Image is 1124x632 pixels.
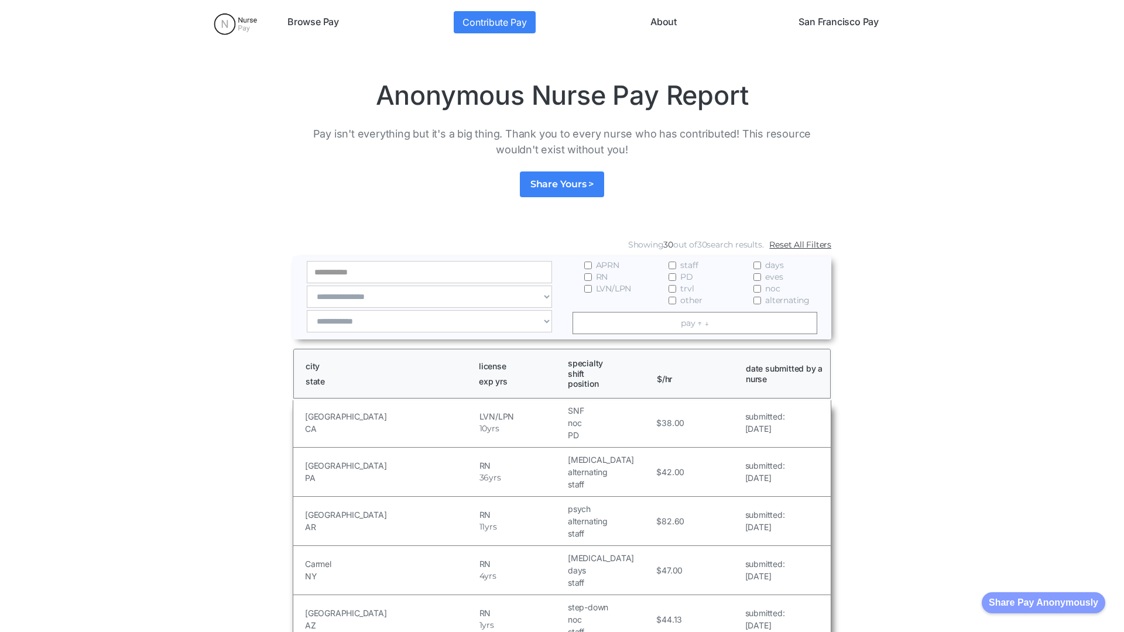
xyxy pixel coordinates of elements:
[485,521,496,533] h5: yrs
[745,558,785,570] h5: submitted:
[745,607,785,619] h5: submitted:
[745,472,785,484] h5: [DATE]
[656,515,662,527] h5: $
[568,503,653,515] h5: psych
[745,570,785,582] h5: [DATE]
[568,515,653,527] h5: alternating
[454,11,535,33] a: Contribute Pay
[293,236,831,339] form: Email Form
[568,613,653,626] h5: noc
[520,171,604,197] a: Share Yours >
[568,466,653,478] h5: alternating
[745,558,785,582] a: submitted:[DATE]
[568,417,653,429] h5: noc
[479,459,565,472] h5: RN
[484,570,496,582] h5: yrs
[584,285,592,293] input: LVN/LPN
[745,509,785,533] a: submitted:[DATE]
[745,459,785,484] a: submitted:[DATE]
[568,404,653,417] h5: SNF
[479,376,557,387] h1: exp yrs
[479,472,489,484] h5: 36
[305,558,477,570] h5: Carmel
[646,11,681,33] a: About
[753,262,761,269] input: days
[305,521,477,533] h5: AR
[765,294,810,306] span: alternating
[669,297,676,304] input: other
[479,570,485,582] h5: 4
[680,271,693,283] span: PD
[656,564,662,576] h5: $
[753,297,761,304] input: alternating
[656,417,662,429] h5: $
[568,358,646,369] h1: specialty
[584,262,592,269] input: APRN
[697,239,707,250] span: 30
[568,552,653,564] h5: [MEDICAL_DATA]
[596,283,632,294] span: LVN/LPN
[568,379,646,389] h1: position
[745,509,785,521] h5: submitted:
[568,454,653,466] h5: [MEDICAL_DATA]
[596,271,608,283] span: RN
[305,410,477,423] h5: [GEOGRAPHIC_DATA]
[479,361,557,372] h1: license
[745,410,785,435] a: submitted:[DATE]
[568,564,653,576] h5: days
[283,11,344,33] a: Browse Pay
[680,259,698,271] span: staff
[305,570,477,582] h5: NY
[753,273,761,281] input: eves
[628,239,764,250] div: Showing out of search results.
[305,459,477,472] h5: [GEOGRAPHIC_DATA]
[662,564,683,576] h5: 47.00
[794,11,883,33] a: San Francisco Pay
[306,376,468,387] h1: state
[487,423,499,435] h5: yrs
[745,607,785,631] a: submitted:[DATE]
[680,294,702,306] span: other
[479,619,482,631] h5: 1
[745,521,785,533] h5: [DATE]
[479,509,565,521] h5: RN
[753,285,761,293] input: noc
[568,369,646,379] h1: shift
[584,273,592,281] input: RN
[489,472,501,484] h5: yrs
[769,239,831,250] a: Reset All Filters
[669,285,676,293] input: trvl
[662,417,684,429] h5: 38.00
[662,613,682,626] h5: 44.13
[479,423,488,435] h5: 10
[745,410,785,423] h5: submitted:
[306,361,468,372] h1: city
[479,521,485,533] h5: 11
[482,619,494,631] h5: yrs
[662,466,684,478] h5: 42.00
[293,126,831,157] p: Pay isn't everything but it's a big thing. Thank you to every nurse who has contributed! This res...
[305,607,477,619] h5: [GEOGRAPHIC_DATA]
[746,363,824,384] h1: date submitted by a nurse
[568,429,653,441] h5: PD
[765,271,783,283] span: eves
[745,459,785,472] h5: submitted:
[982,592,1105,613] button: Share Pay Anonymously
[669,273,676,281] input: PD
[573,312,818,334] a: pay ↑ ↓
[305,472,477,484] h5: PA
[596,259,619,271] span: APRN
[568,478,653,490] h5: staff
[568,601,653,613] h5: step-down
[765,259,783,271] span: days
[745,619,785,631] h5: [DATE]
[305,509,477,521] h5: [GEOGRAPHIC_DATA]
[680,283,694,294] span: trvl
[657,363,735,384] h1: $/hr
[656,613,662,626] h5: $
[669,262,676,269] input: staff
[479,558,565,570] h5: RN
[656,466,662,478] h5: $
[293,79,831,112] h1: Anonymous Nurse Pay Report
[305,619,477,631] h5: AZ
